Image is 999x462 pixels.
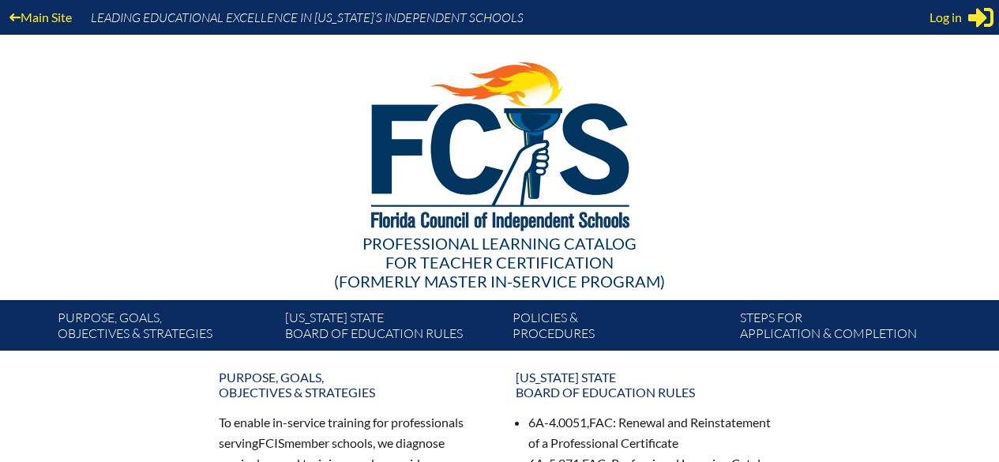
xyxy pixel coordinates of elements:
a: Purpose, goals,objectives & strategies [51,306,279,351]
a: Steps forapplication & completion [734,306,961,351]
span: Log in [930,8,962,27]
a: Policies &Procedures [506,306,734,351]
span: for Teacher Certification [385,253,614,272]
span: FAC [589,415,613,430]
li: 6A-4.0051, : Renewal and Reinstatement of a Professional Certificate [528,412,781,453]
span: FCIS [258,435,284,450]
div: Professional Learning Catalog (formerly Master In-service Program) [45,234,955,291]
a: Purpose, goals,objectives & strategies [209,363,494,406]
a: [US_STATE] StateBoard of Education rules [506,363,791,406]
svg: Sign in or register [968,5,993,30]
a: Main Site [3,6,78,28]
img: FCISlogo221.eps [336,35,663,250]
a: [US_STATE] StateBoard of Education rules [279,306,506,351]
